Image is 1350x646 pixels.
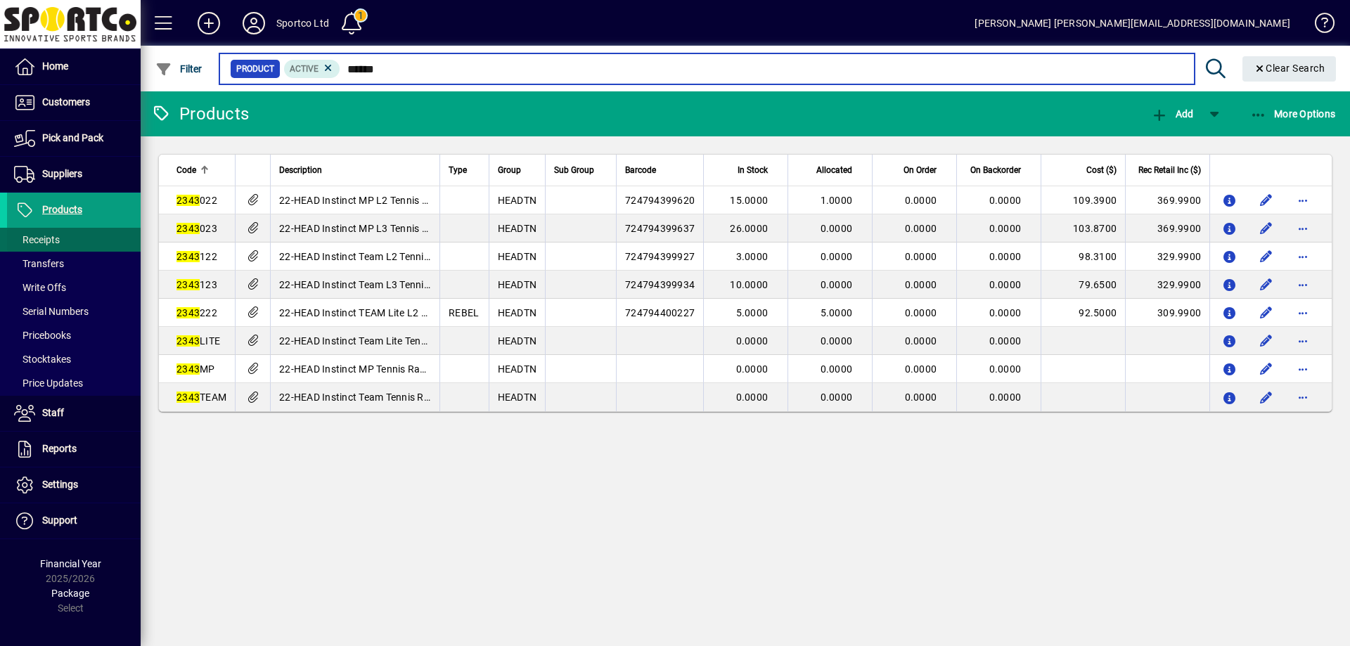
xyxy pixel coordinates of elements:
span: 22-HEAD Instinct Team L2 Tennis Racquet [279,251,469,262]
button: Edit [1255,189,1278,212]
span: 724794399934 [625,279,695,290]
td: 79.6500 [1041,271,1125,299]
span: 0.0000 [736,363,769,375]
a: Staff [7,396,141,431]
a: Home [7,49,141,84]
span: 22-HEAD Instinct MP L2 Tennis Racquet [279,195,459,206]
a: Suppliers [7,157,141,192]
span: 5.0000 [736,307,769,318]
div: Group [498,162,537,178]
span: Sub Group [554,162,594,178]
span: 15.0000 [730,195,768,206]
span: Add [1151,108,1193,119]
span: 22-HEAD Instinct Team Lite Tennis Racquet [279,335,474,347]
button: More options [1292,386,1314,408]
em: 2343 [176,279,200,290]
button: More options [1292,330,1314,352]
td: 92.5000 [1041,299,1125,327]
em: 2343 [176,195,200,206]
span: 0.0000 [989,251,1022,262]
span: 0.0000 [821,392,853,403]
div: On Order [881,162,949,178]
button: Add [1147,101,1197,127]
span: Financial Year [40,558,101,569]
em: 2343 [176,363,200,375]
span: 0.0000 [736,392,769,403]
em: 2343 [176,392,200,403]
span: 0.0000 [989,195,1022,206]
a: Pick and Pack [7,121,141,156]
em: 2343 [176,335,200,347]
span: 22-HEAD Instinct MP L3 Tennis Racquet [279,223,459,234]
span: 26.0000 [730,223,768,234]
span: On Backorder [970,162,1021,178]
div: Description [279,162,431,178]
div: Sportco Ltd [276,12,329,34]
span: 0.0000 [989,307,1022,318]
span: HEADTN [498,223,537,234]
span: Settings [42,479,78,490]
span: 0.0000 [905,279,937,290]
span: Code [176,162,196,178]
span: 1.0000 [821,195,853,206]
div: Products [151,103,249,125]
a: Pricebooks [7,323,141,347]
button: Profile [231,11,276,36]
div: Barcode [625,162,695,178]
button: More options [1292,273,1314,296]
span: 022 [176,195,217,206]
div: Sub Group [554,162,607,178]
span: 0.0000 [821,335,853,347]
span: Group [498,162,521,178]
em: 2343 [176,223,200,234]
span: 0.0000 [989,392,1022,403]
span: 0.0000 [989,223,1022,234]
span: 724794400227 [625,307,695,318]
span: HEADTN [498,392,537,403]
button: More options [1292,217,1314,240]
span: Transfers [14,258,64,269]
a: Receipts [7,228,141,252]
a: Stocktakes [7,347,141,371]
td: 309.9900 [1125,299,1209,327]
button: Edit [1255,358,1278,380]
span: In Stock [738,162,768,178]
span: Price Updates [14,377,83,389]
span: Products [42,204,82,215]
span: Type [449,162,467,178]
div: In Stock [712,162,780,178]
span: 0.0000 [905,363,937,375]
span: 023 [176,223,217,234]
span: HEADTN [498,335,537,347]
span: Clear Search [1254,63,1325,74]
span: 0.0000 [905,251,937,262]
button: More options [1292,245,1314,268]
span: Write Offs [14,282,66,293]
span: Pick and Pack [42,132,103,143]
span: 724794399927 [625,251,695,262]
a: Transfers [7,252,141,276]
button: Edit [1255,245,1278,268]
div: Type [449,162,480,178]
span: Rec Retail Inc ($) [1138,162,1201,178]
a: Settings [7,467,141,503]
td: 369.9900 [1125,214,1209,243]
em: 2343 [176,251,200,262]
span: 0.0000 [989,279,1022,290]
span: LITE [176,335,220,347]
span: 0.0000 [821,279,853,290]
span: 0.0000 [989,363,1022,375]
button: More options [1292,189,1314,212]
span: 122 [176,251,217,262]
span: Stocktakes [14,354,71,365]
button: Add [186,11,231,36]
a: Knowledge Base [1304,3,1332,49]
span: Description [279,162,322,178]
span: Suppliers [42,168,82,179]
span: 22-HEAD Instinct Team Tennis Racquet [279,392,455,403]
span: Receipts [14,234,60,245]
a: Customers [7,85,141,120]
button: Edit [1255,330,1278,352]
span: 10.0000 [730,279,768,290]
button: Edit [1255,386,1278,408]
